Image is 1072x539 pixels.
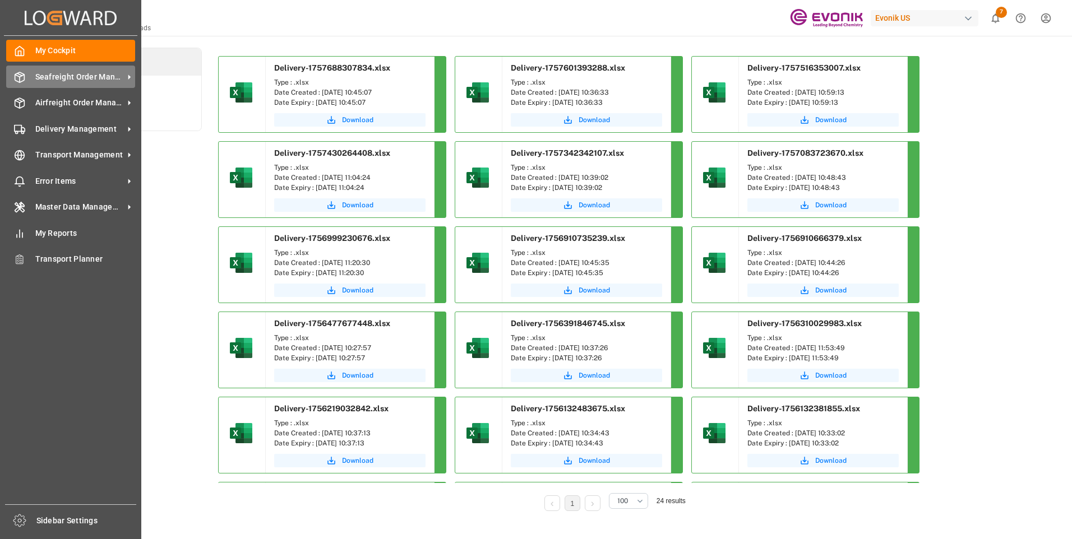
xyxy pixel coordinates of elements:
img: microsoft-excel-2019--v1.png [464,79,491,106]
img: microsoft-excel-2019--v1.png [701,79,728,106]
div: Date Expiry : [DATE] 10:37:26 [511,353,662,363]
span: Delivery-1756999230676.xlsx [274,234,390,243]
div: Type : .xlsx [511,333,662,343]
div: Date Created : [DATE] 10:59:13 [747,87,899,97]
button: Download [274,454,426,467]
div: Type : .xlsx [747,333,899,343]
div: Date Expiry : [DATE] 10:33:02 [747,438,899,448]
a: Download [511,369,662,382]
button: Download [274,369,426,382]
span: Delivery-1756391846745.xlsx [511,319,625,328]
span: Transport Management [35,149,124,161]
button: show 7 new notifications [983,6,1008,31]
span: Download [579,370,610,380]
span: Download [579,285,610,295]
div: Evonik US [871,10,978,26]
div: Date Created : [DATE] 10:45:07 [274,87,426,97]
div: Date Created : [DATE] 10:39:02 [511,173,662,183]
div: Type : .xlsx [274,248,426,258]
span: Delivery-1756132483675.xlsx [511,404,625,413]
div: Date Created : [DATE] 11:20:30 [274,258,426,268]
a: 1 [570,500,574,508]
div: Date Expiry : [DATE] 10:27:57 [274,353,426,363]
div: Type : .xlsx [747,248,899,258]
button: Download [747,369,899,382]
button: Download [511,113,662,127]
span: Delivery-1756219032842.xlsx [274,404,389,413]
div: Date Created : [DATE] 10:37:26 [511,343,662,353]
div: Date Created : [DATE] 10:37:13 [274,428,426,438]
button: Download [274,198,426,212]
a: My Cockpit [6,40,135,62]
div: Date Created : [DATE] 10:33:02 [747,428,899,438]
img: microsoft-excel-2019--v1.png [701,249,728,276]
span: 100 [617,496,628,506]
button: Download [511,284,662,297]
div: Type : .xlsx [511,77,662,87]
span: Delivery Management [35,123,124,135]
a: Download [511,454,662,467]
div: Date Expiry : [DATE] 10:39:02 [511,183,662,193]
span: Delivery-1757601393288.xlsx [511,63,625,72]
div: Date Created : [DATE] 10:48:43 [747,173,899,183]
button: Evonik US [871,7,983,29]
span: 7 [996,7,1007,18]
div: Type : .xlsx [274,77,426,87]
div: Type : .xlsx [747,418,899,428]
button: Download [747,113,899,127]
span: Delivery-1756910735239.xlsx [511,234,625,243]
div: Date Created : [DATE] 10:34:43 [511,428,662,438]
span: My Cockpit [35,45,136,57]
div: Date Expiry : [DATE] 10:48:43 [747,183,899,193]
img: microsoft-excel-2019--v1.png [701,334,728,361]
a: Download [747,454,899,467]
span: Delivery-1757342342107.xlsx [511,148,624,157]
img: microsoft-excel-2019--v1.png [701,164,728,191]
span: 24 results [657,497,686,505]
span: Download [815,200,847,210]
button: Download [747,198,899,212]
button: Help Center [1008,6,1033,31]
span: Error Items [35,175,124,187]
span: Download [815,115,847,125]
div: Type : .xlsx [274,418,426,428]
a: Download [511,198,662,212]
li: Next Page [585,495,600,511]
div: Date Expiry : [DATE] 10:44:26 [747,268,899,278]
span: My Reports [35,227,136,239]
div: Date Expiry : [DATE] 10:34:43 [511,438,662,448]
a: Download [274,284,426,297]
button: Download [274,113,426,127]
div: Type : .xlsx [274,162,426,173]
li: Previous Page [544,495,560,511]
button: Download [747,284,899,297]
a: Transport Planner [6,248,135,270]
img: microsoft-excel-2019--v1.png [464,249,491,276]
span: Delivery-1757430264408.xlsx [274,148,390,157]
img: Evonik-brand-mark-Deep-Purple-RGB.jpeg_1700498283.jpeg [790,8,863,28]
span: Delivery-1756477677448.xlsx [274,319,390,328]
div: Date Created : [DATE] 11:53:49 [747,343,899,353]
div: Date Expiry : [DATE] 10:45:35 [511,268,662,278]
div: Date Created : [DATE] 10:36:33 [511,87,662,97]
span: Download [342,200,373,210]
span: Sidebar Settings [36,515,137,527]
span: Download [815,285,847,295]
span: Transport Planner [35,253,136,265]
button: open menu [609,493,648,509]
span: Download [342,285,373,295]
img: microsoft-excel-2019--v1.png [464,420,491,447]
span: Delivery-1757083723670.xlsx [747,148,863,157]
div: Type : .xlsx [511,418,662,428]
span: Delivery-1756310029983.xlsx [747,319,862,328]
div: Type : .xlsx [511,162,662,173]
div: Date Expiry : [DATE] 10:59:13 [747,97,899,108]
span: Download [579,115,610,125]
